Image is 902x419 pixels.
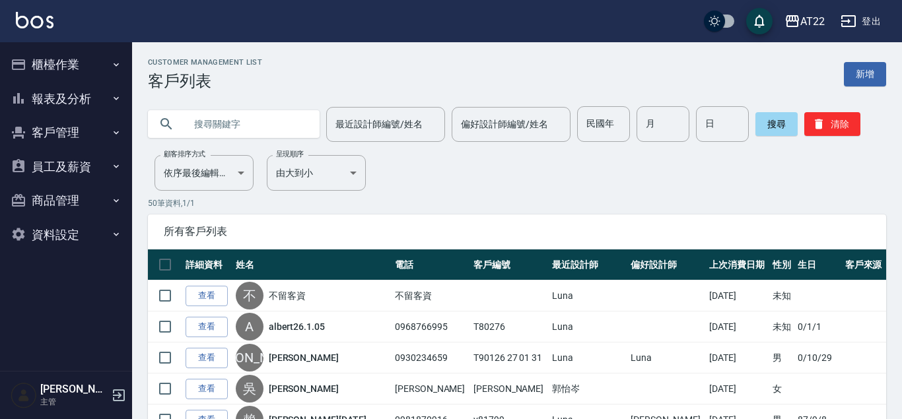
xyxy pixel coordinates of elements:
img: Person [11,382,37,408]
div: 不 [236,282,263,309]
a: albert26.1.05 [269,320,325,333]
button: AT22 [779,8,830,35]
th: 詳細資料 [182,249,232,280]
td: 男 [769,342,795,373]
div: A [236,313,263,340]
td: 女 [769,373,795,404]
th: 客戶編號 [470,249,549,280]
td: 不留客資 [392,280,470,311]
div: [PERSON_NAME] [236,344,263,371]
a: [PERSON_NAME] [269,351,339,364]
button: 櫃檯作業 [5,48,127,82]
td: [DATE] [706,373,769,404]
td: T80276 [470,311,549,342]
button: 商品管理 [5,183,127,218]
div: AT22 [800,13,825,30]
a: 查看 [186,379,228,399]
a: 查看 [186,317,228,337]
th: 性別 [769,249,795,280]
td: 0930234659 [392,342,470,373]
div: 由大到小 [267,155,366,191]
button: save [746,8,773,34]
th: 上次消費日期 [706,249,769,280]
th: 客戶來源 [842,249,886,280]
td: [PERSON_NAME] [470,373,549,404]
td: [DATE] [706,342,769,373]
button: 資料設定 [5,218,127,252]
td: Luna [549,280,627,311]
td: [DATE] [706,311,769,342]
label: 顧客排序方式 [164,149,205,159]
th: 生日 [794,249,841,280]
a: [PERSON_NAME] [269,382,339,395]
th: 最近設計師 [549,249,627,280]
th: 偏好設計師 [627,249,706,280]
button: 搜尋 [755,112,798,136]
span: 所有客戶列表 [164,225,870,238]
td: 郭怡岑 [549,373,627,404]
button: 員工及薪資 [5,150,127,184]
td: T90126 27 01 31 [470,342,549,373]
td: Luna [627,342,706,373]
td: Luna [549,342,627,373]
td: Luna [549,311,627,342]
a: 新增 [844,62,886,86]
a: 查看 [186,286,228,306]
button: 登出 [835,9,886,34]
td: 0968766995 [392,311,470,342]
p: 50 筆資料, 1 / 1 [148,197,886,209]
h2: Customer Management List [148,58,262,67]
div: 吳 [236,375,263,403]
a: 不留客資 [269,289,306,302]
td: 未知 [769,280,795,311]
div: 依序最後編輯時間 [155,155,254,191]
td: 0/1/1 [794,311,841,342]
label: 呈現順序 [276,149,304,159]
th: 電話 [392,249,470,280]
button: 清除 [804,112,860,136]
td: 未知 [769,311,795,342]
button: 報表及分析 [5,82,127,116]
input: 搜尋關鍵字 [185,106,309,142]
th: 姓名 [232,249,392,280]
h3: 客戶列表 [148,72,262,90]
td: [DATE] [706,280,769,311]
img: Logo [16,12,53,28]
button: 客戶管理 [5,115,127,150]
p: 主管 [40,396,108,408]
td: [PERSON_NAME] [392,373,470,404]
h5: [PERSON_NAME] [40,383,108,396]
a: 查看 [186,348,228,368]
td: 0/10/29 [794,342,841,373]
